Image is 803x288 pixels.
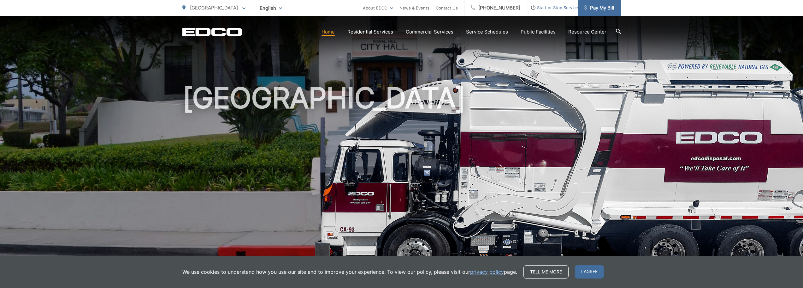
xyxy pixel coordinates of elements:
[523,265,569,279] a: Tell me more
[584,4,614,12] span: Pay My Bill
[575,265,604,279] span: I agree
[190,5,238,11] span: [GEOGRAPHIC_DATA]
[363,4,393,12] a: About EDCO
[470,268,504,276] a: privacy policy
[182,268,517,276] p: We use cookies to understand how you use our site and to improve your experience. To view our pol...
[436,4,458,12] a: Contact Us
[347,28,393,36] a: Residential Services
[466,28,508,36] a: Service Schedules
[399,4,429,12] a: News & Events
[182,28,242,36] a: EDCD logo. Return to the homepage.
[521,28,556,36] a: Public Facilities
[406,28,453,36] a: Commercial Services
[255,3,287,14] span: English
[182,82,621,282] h1: [GEOGRAPHIC_DATA]
[568,28,606,36] a: Resource Center
[322,28,335,36] a: Home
